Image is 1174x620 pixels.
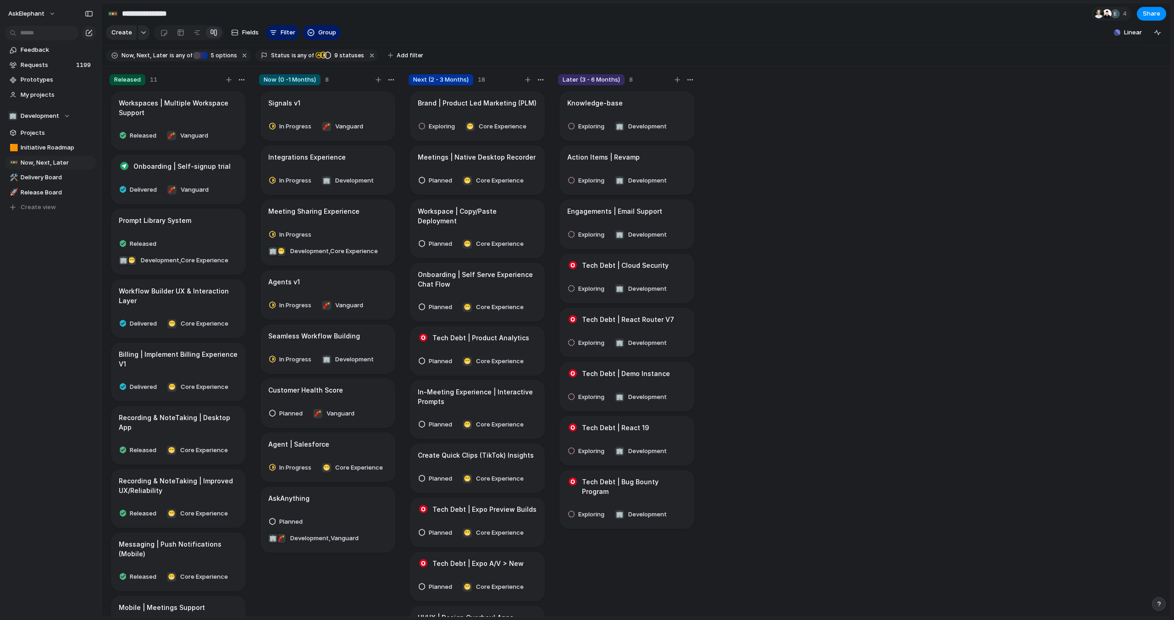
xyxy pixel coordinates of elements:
div: Tech Debt | Bug Bounty ProgramExploring🏢Development [559,470,694,529]
div: 😁 [277,247,286,256]
span: Exploring [578,510,604,519]
button: Planned [415,471,458,486]
span: Create [111,28,132,37]
button: 😁Core Experience [460,354,526,369]
button: 😁Core Experience [460,526,526,540]
button: 🏢Development [612,173,669,188]
span: Development [628,230,667,239]
button: Delivered [116,380,163,394]
h1: Knowledge-base [567,98,623,108]
span: Planned [279,409,303,418]
span: In Progress [279,230,311,239]
h1: Workspace | Copy/Paste Deployment [418,206,537,226]
div: 😁 [167,572,176,581]
button: Released [116,237,162,251]
button: 😁Core Experience [460,580,526,594]
div: 😁 [167,509,176,518]
button: 😁Core Experience [460,471,526,486]
button: In Progress [266,119,317,134]
div: 😁 [463,528,472,537]
span: Planned [279,517,303,526]
div: 😁 [463,357,472,366]
h1: Tech Debt | Bug Bounty Program [582,477,687,496]
div: 🚥Now, Next, Later [5,156,96,170]
button: 🧨Vanguard [319,119,365,134]
button: 😁Core Experience [164,443,230,458]
span: Core Experience [335,463,383,472]
span: options [208,51,237,60]
span: Core Experience [476,528,524,537]
div: 🛠️Delivery Board [5,171,96,184]
span: Core Experience [476,582,524,592]
span: Filter [281,28,295,37]
span: Development [335,176,374,185]
div: 🧨 [167,185,177,194]
div: AskAnythingPlanned🧨🏢Development,Vanguard [260,487,395,553]
button: 🏢Development [612,282,669,296]
div: 🏢 [615,338,624,348]
div: In-Meeting Experience | Interactive PromptsPlanned😁Core Experience [410,380,545,439]
span: Planned [429,239,452,249]
button: 🏢Development [319,173,376,188]
span: Released [130,239,156,249]
div: 🚀Release Board [5,186,96,199]
div: Recording & NoteTaking | Improved UX/ReliabilityReleased😁Core Experience [111,469,246,528]
div: 🧨 [322,301,331,310]
div: 😁 [465,122,475,131]
span: Create view [21,203,56,212]
h1: Recording & NoteTaking | Desktop App [119,413,238,432]
span: Prototypes [21,75,93,84]
h1: Customer Health Score [268,385,343,395]
span: In Progress [279,301,311,310]
span: Development , Core Experience [141,256,228,265]
button: Exploring [565,336,610,350]
span: Delivered [130,185,157,194]
div: Seamless Workflow BuildingIn Progress🏢Development [260,324,395,374]
div: 🛠️ [10,172,16,183]
span: Core Experience [476,176,524,185]
span: Fields [242,28,259,37]
button: In Progress [266,460,317,475]
div: Workspace | Copy/Paste DeploymentPlanned😁Core Experience [410,199,545,258]
button: 😁Core Experience [460,300,526,315]
button: 😁Core Experience [319,460,385,475]
div: Workflow Builder UX & Interaction LayerDelivered😁Core Experience [111,279,246,338]
button: 😁Core Experience [165,380,231,394]
button: Released [116,506,162,521]
div: 🏢 [119,256,128,265]
div: 😁 [167,382,177,392]
button: Filter [266,25,299,40]
span: is [292,51,296,60]
span: Planned [429,420,452,429]
span: Core Experience [181,382,228,392]
h1: Tech Debt | Product Analytics [432,333,529,343]
button: 🚀 [8,188,17,197]
h1: Onboarding | Self-signup trial [133,161,231,172]
h1: Onboarding | Self Serve Experience Chat Flow [418,270,537,289]
button: 😁Core Experience [164,506,230,521]
div: Tech Debt | React 19Exploring🏢Development [559,416,694,465]
span: Core Experience [476,239,524,249]
h1: Workflow Builder UX & Interaction Layer [119,286,238,305]
div: 🟧Initiative Roadmap [5,141,96,155]
span: statuses [332,51,364,60]
span: In Progress [279,463,311,472]
div: Create Quick Clips (TikTok) InsightsPlanned😁Core Experience [410,443,545,493]
span: Projects [21,128,93,138]
span: Initiative Roadmap [21,143,93,152]
button: 🏢Development [612,227,669,242]
h1: Tech Debt | React 19 [582,423,649,433]
h1: Tech Debt | React Router V7 [582,315,674,325]
button: In Progress [266,298,317,313]
span: Released [130,446,156,455]
div: 🚥 [10,157,16,168]
button: 🧨Vanguard [319,298,365,313]
div: 🏢 [8,111,17,121]
div: Billing | Implement Billing Experience V1Delivered😁Core Experience [111,343,246,401]
button: 🚥 [105,6,120,21]
button: Planned [415,237,458,251]
span: Release Board [21,188,93,197]
div: 🧨 [322,122,331,131]
span: Core Experience [476,474,524,483]
span: Exploring [578,230,604,239]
